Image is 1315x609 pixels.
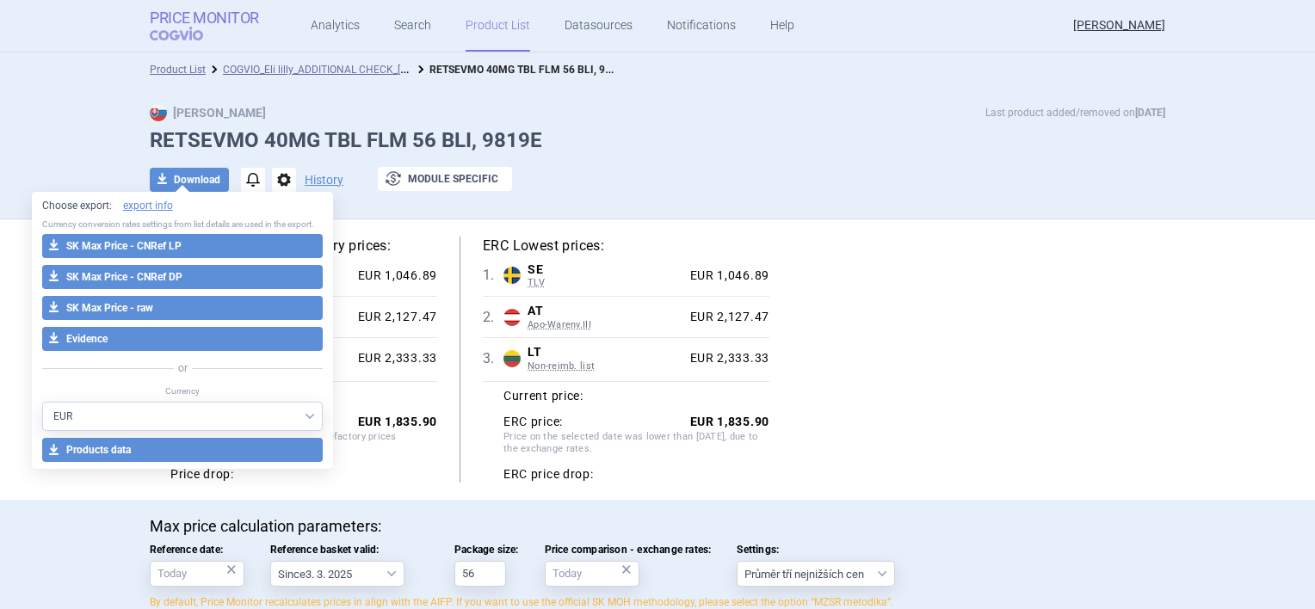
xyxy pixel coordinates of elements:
select: Reference basket valid: [270,561,404,587]
input: Price comparison - exchange rates:× [545,561,639,587]
h1: RETSEVMO 40MG TBL FLM 56 BLI, 9819E [150,128,1165,153]
div: × [621,560,632,579]
button: History [305,174,343,186]
div: EUR 2,333.33 [683,351,769,366]
img: Lithuania [503,350,521,367]
div: EUR 1,046.89 [683,268,769,284]
span: Price comparison - exchange rates: [545,544,712,556]
button: SK Max Price - CNRef LP [42,234,324,258]
h5: ERC Lowest prices: [483,237,769,255]
span: 1 . [483,265,503,286]
span: TLV [528,277,683,289]
li: RETSEVMO 40MG TBL FLM 56 BLI, 9819E [412,61,619,78]
div: EUR 1,046.89 [351,268,437,284]
input: Package size: [454,561,506,587]
p: Currency conversion rates settings from list details are used in the export. [42,218,324,231]
img: Austria [503,309,521,326]
strong: Current price: [503,389,583,403]
span: 3 . [483,348,503,369]
p: Choose export: [42,199,324,213]
a: Product List [150,64,206,76]
a: export info [123,199,173,213]
div: EUR 2,333.33 [351,351,437,366]
div: × [226,560,237,579]
span: Reference basket valid: [270,544,429,556]
span: or [174,360,192,377]
span: Settings: [737,544,895,556]
button: Module specific [378,167,512,191]
span: AT [528,304,683,319]
div: EUR 2,127.47 [351,310,437,325]
p: Max price calculation parameters: [150,517,1165,536]
strong: [PERSON_NAME] [150,106,266,120]
strong: ERC price drop: [503,467,594,483]
strong: [DATE] [1135,107,1165,119]
p: Last product added/removed on [985,104,1165,121]
span: Price on the selected date was lower than [DATE], due to the exchange rates. [503,431,769,458]
span: LT [528,345,683,360]
span: Reference date: [150,544,244,556]
button: SK Max Price - raw [42,296,324,320]
select: Settings: [737,561,895,587]
span: COGVIO [150,27,227,40]
a: Price MonitorCOGVIO [150,9,259,42]
button: Download [150,168,229,192]
span: Package size: [454,544,519,556]
button: Evidence [42,327,324,351]
span: SE [528,262,683,278]
img: Sweden [503,267,521,284]
input: Reference date:× [150,561,244,587]
strong: EUR 1,835.90 [690,415,769,428]
img: SK [150,104,167,121]
strong: Price drop: [170,467,234,483]
button: SK Max Price - CNRef DP [42,265,324,289]
button: Products data [42,438,324,462]
a: COGVIO_Eli lilly_ADDITIONAL CHECK_[DATE] [223,60,428,77]
strong: Price Monitor [150,9,259,27]
div: EUR 2,127.47 [683,310,769,325]
span: 2 . [483,307,503,328]
strong: EUR 1,835.90 [358,415,437,428]
li: Product List [150,61,206,78]
strong: ERC price: [503,415,563,430]
span: Non-reimb. list [528,360,683,372]
li: COGVIO_Eli lilly_ADDITIONAL CHECK_06.10.2025 [206,61,412,78]
strong: RETSEVMO 40MG TBL FLM 56 BLI, 9819E [429,60,629,77]
span: Apo-Warenv.III [528,319,683,331]
p: Currency [42,385,324,397]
